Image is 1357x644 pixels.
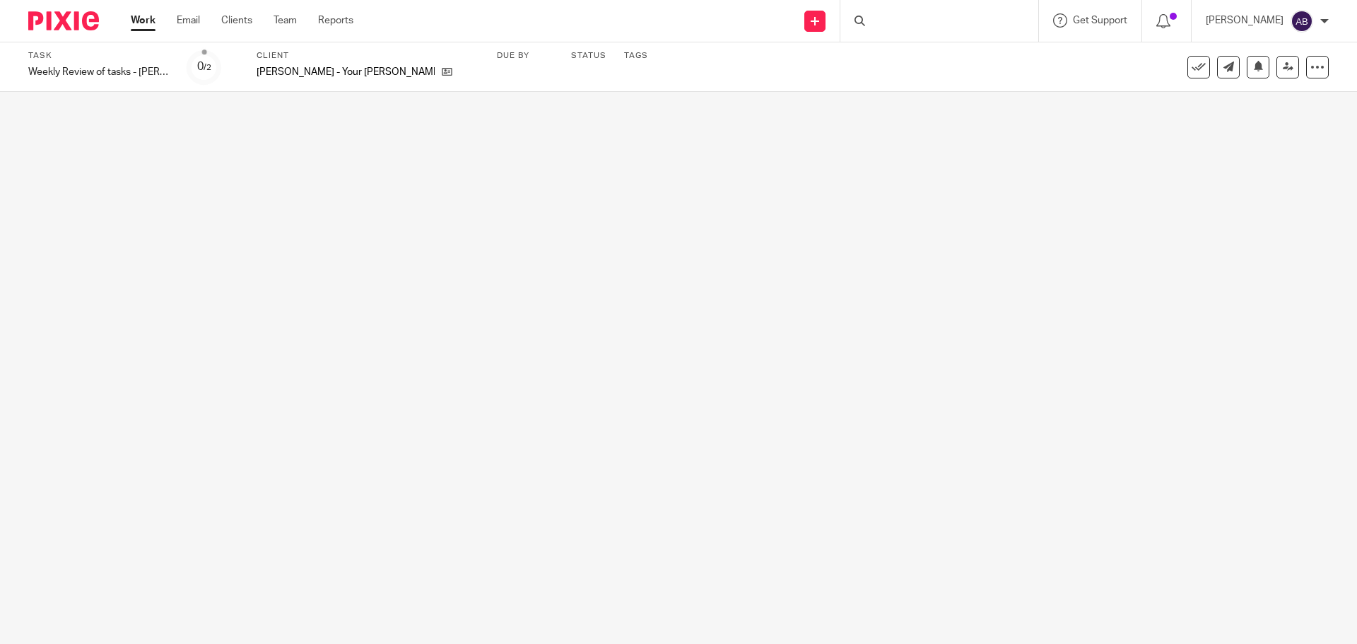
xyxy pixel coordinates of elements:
[257,65,435,79] p: [PERSON_NAME] - Your [PERSON_NAME] LLC
[318,13,353,28] a: Reports
[177,13,200,28] a: Email
[197,59,211,75] div: 0
[571,50,606,62] label: Status
[1206,13,1283,28] p: [PERSON_NAME]
[28,50,170,62] label: Task
[274,13,297,28] a: Team
[1073,16,1127,25] span: Get Support
[131,13,155,28] a: Work
[497,50,553,62] label: Due by
[28,65,170,79] div: Weekly Review of tasks - JA
[257,50,479,62] label: Client
[28,65,170,79] div: Weekly Review of tasks - [PERSON_NAME]
[442,66,452,77] i: Open client page
[204,64,211,71] small: /2
[1291,10,1313,33] img: svg%3E
[221,13,252,28] a: Clients
[624,50,648,62] label: Tags
[28,11,99,30] img: Pixie
[257,65,435,79] span: Papa Johns - Your Papa Johns LLC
